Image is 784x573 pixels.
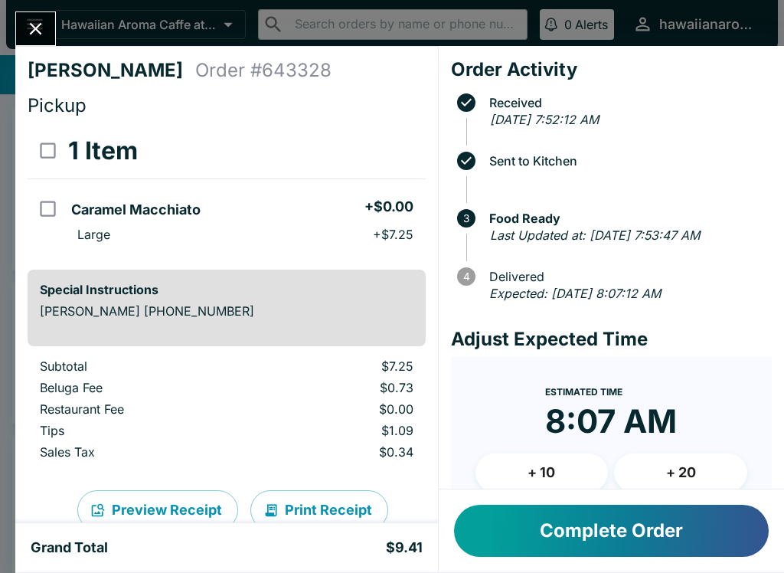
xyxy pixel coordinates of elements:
button: Preview Receipt [77,490,238,530]
button: + 10 [475,453,609,492]
p: $1.09 [275,423,413,438]
em: Expected: [DATE] 8:07:12 AM [489,286,661,301]
span: Food Ready [482,211,772,225]
table: orders table [28,123,426,257]
h6: Special Instructions [40,282,413,297]
p: + $7.25 [373,227,413,242]
h5: Grand Total [31,539,108,557]
button: Print Receipt [250,490,388,530]
p: $0.34 [275,444,413,460]
p: Subtotal [40,359,250,374]
p: Tips [40,423,250,438]
h5: $9.41 [386,539,423,557]
button: Close [16,12,55,45]
time: 8:07 AM [545,401,677,441]
button: + 20 [614,453,747,492]
span: Received [482,96,772,110]
h5: Caramel Macchiato [71,201,201,219]
em: Last Updated at: [DATE] 7:53:47 AM [490,228,700,243]
p: $7.25 [275,359,413,374]
em: [DATE] 7:52:12 AM [490,112,599,127]
p: Beluga Fee [40,380,250,395]
span: Estimated Time [545,386,622,398]
span: Sent to Kitchen [482,154,772,168]
h4: Order Activity [451,58,772,81]
p: $0.00 [275,401,413,417]
p: [PERSON_NAME] [PHONE_NUMBER] [40,303,413,319]
text: 3 [463,212,469,224]
p: Sales Tax [40,444,250,460]
h4: Adjust Expected Time [451,328,772,351]
p: Large [77,227,110,242]
table: orders table [28,359,426,466]
button: Complete Order [454,505,769,557]
h5: + $0.00 [364,198,413,216]
h4: Order # 643328 [195,59,332,82]
p: $0.73 [275,380,413,395]
p: Restaurant Fee [40,401,250,417]
span: Pickup [28,94,87,116]
h4: [PERSON_NAME] [28,59,195,82]
text: 4 [462,270,469,283]
span: Delivered [482,270,772,283]
h3: 1 Item [68,136,138,166]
